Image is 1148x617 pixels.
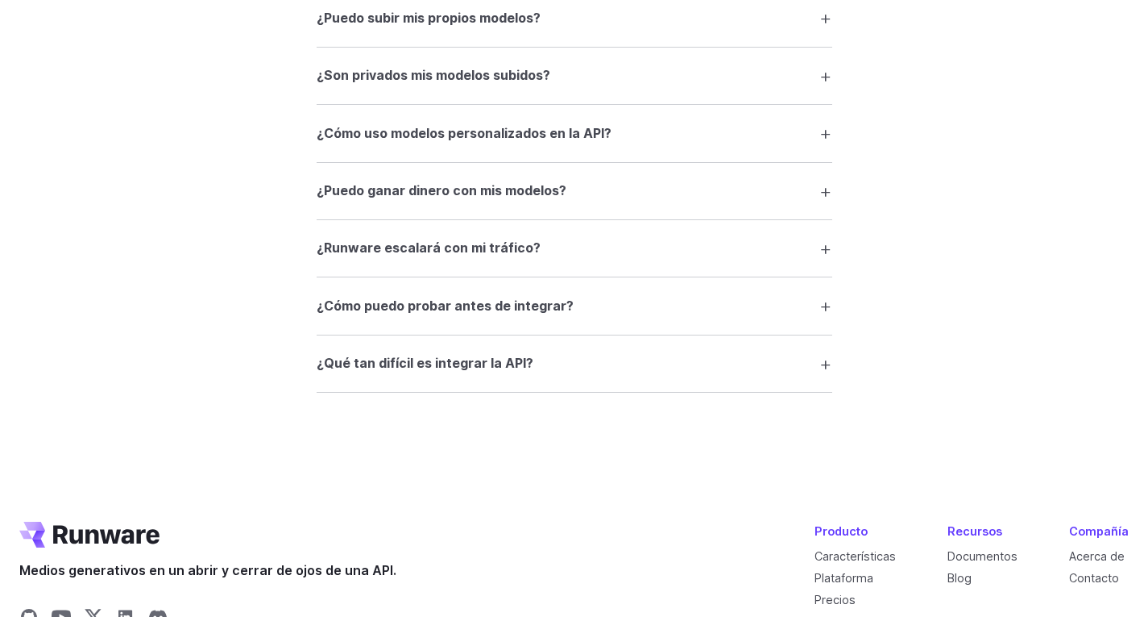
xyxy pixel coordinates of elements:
[1069,571,1119,585] a: Contacto
[317,67,550,83] font: ¿Son privados mis modelos subidos?
[1069,524,1129,538] font: Compañía
[1069,549,1125,563] a: Acerca de
[317,182,566,198] font: ¿Puedo ganar dinero con mis modelos?
[814,593,856,607] a: Precios
[317,290,832,321] summary: ¿Cómo puedo probar antes de integrar?
[317,118,832,148] summary: ¿Cómo uso modelos personalizados en la API?
[317,176,832,206] summary: ¿Puedo ganar dinero con mis modelos?
[317,125,611,141] font: ¿Cómo uso modelos personalizados en la API?
[317,60,832,91] summary: ¿Son privados mis modelos subidos?
[317,240,541,256] font: ¿Runware escalará con mi tráfico?
[947,571,972,585] a: Blog
[814,571,873,585] a: Plataforma
[317,2,832,33] summary: ¿Puedo subir mis propios modelos?
[814,549,896,563] a: Características
[19,522,160,548] a: Ir a /
[947,549,1017,563] a: Documentos
[317,355,533,371] font: ¿Qué tan difícil es integrar la API?
[317,348,832,379] summary: ¿Qué tan difícil es integrar la API?
[317,10,541,26] font: ¿Puedo subir mis propios modelos?
[317,233,832,264] summary: ¿Runware escalará con mi tráfico?
[814,524,868,538] font: Producto
[317,298,574,314] font: ¿Cómo puedo probar antes de integrar?
[19,562,396,578] font: Medios generativos en un abrir y cerrar de ojos de una API.
[947,524,1002,538] font: Recursos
